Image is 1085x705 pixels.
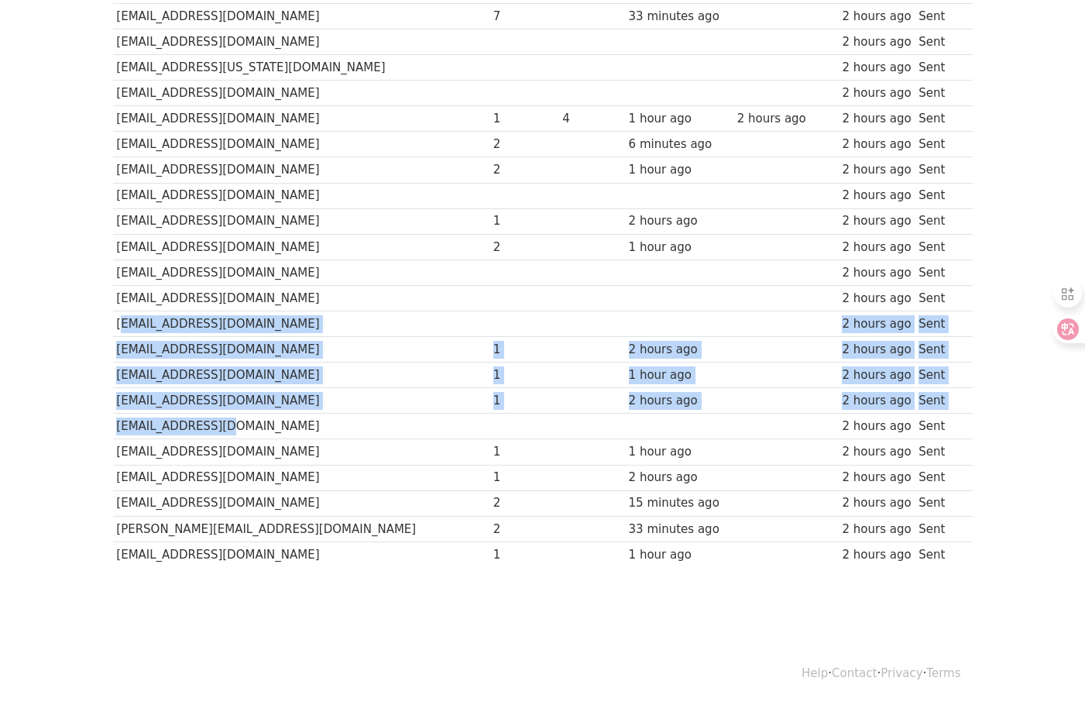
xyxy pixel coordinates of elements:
[493,546,555,564] div: 1
[629,212,730,230] div: 2 hours ago
[493,341,555,359] div: 1
[915,465,964,490] td: Sent
[629,494,730,512] div: 15 minutes ago
[842,212,911,230] div: 2 hours ago
[926,666,960,680] a: Terms
[113,311,489,337] td: [EMAIL_ADDRESS][DOMAIN_NAME]
[915,183,964,208] td: Sent
[915,363,964,388] td: Sent
[915,414,964,439] td: Sent
[113,55,489,81] td: [EMAIL_ADDRESS][US_STATE][DOMAIN_NAME]
[562,110,621,128] div: 4
[113,337,489,363] td: [EMAIL_ADDRESS][DOMAIN_NAME]
[113,363,489,388] td: [EMAIL_ADDRESS][DOMAIN_NAME]
[915,81,964,106] td: Sent
[842,392,911,410] div: 2 hours ago
[915,208,964,234] td: Sent
[113,260,489,285] td: [EMAIL_ADDRESS][DOMAIN_NAME]
[629,8,730,26] div: 33 minutes ago
[842,521,911,538] div: 2 hours ago
[113,388,489,414] td: [EMAIL_ADDRESS][DOMAIN_NAME]
[113,29,489,54] td: [EMAIL_ADDRESS][DOMAIN_NAME]
[842,341,911,359] div: 2 hours ago
[113,3,489,29] td: [EMAIL_ADDRESS][DOMAIN_NAME]
[113,285,489,311] td: [EMAIL_ADDRESS][DOMAIN_NAME]
[842,84,911,102] div: 2 hours ago
[915,55,964,81] td: Sent
[915,132,964,157] td: Sent
[493,443,555,461] div: 1
[493,212,555,230] div: 1
[737,110,835,128] div: 2 hours ago
[493,392,555,410] div: 1
[842,59,911,77] div: 2 hours ago
[113,132,489,157] td: [EMAIL_ADDRESS][DOMAIN_NAME]
[629,110,730,128] div: 1 hour ago
[915,234,964,260] td: Sent
[915,388,964,414] td: Sent
[915,157,964,183] td: Sent
[915,3,964,29] td: Sent
[842,494,911,512] div: 2 hours ago
[842,366,911,384] div: 2 hours ago
[629,521,730,538] div: 33 minutes ago
[493,161,555,179] div: 2
[842,239,911,256] div: 2 hours ago
[842,264,911,282] div: 2 hours ago
[915,285,964,311] td: Sent
[915,311,964,337] td: Sent
[842,110,911,128] div: 2 hours ago
[113,106,489,132] td: [EMAIL_ADDRESS][DOMAIN_NAME]
[113,516,489,542] td: [PERSON_NAME][EMAIL_ADDRESS][DOMAIN_NAME]
[842,161,911,179] div: 2 hours ago
[802,666,828,680] a: Help
[113,183,489,208] td: [EMAIL_ADDRESS][DOMAIN_NAME]
[113,81,489,106] td: [EMAIL_ADDRESS][DOMAIN_NAME]
[1008,631,1085,705] iframe: Chat Widget
[842,469,911,487] div: 2 hours ago
[629,469,730,487] div: 2 hours ago
[842,443,911,461] div: 2 hours ago
[629,341,730,359] div: 2 hours ago
[629,546,730,564] div: 1 hour ago
[629,392,730,410] div: 2 hours ago
[629,239,730,256] div: 1 hour ago
[113,208,489,234] td: [EMAIL_ADDRESS][DOMAIN_NAME]
[842,136,911,153] div: 2 hours ago
[113,234,489,260] td: [EMAIL_ADDRESS][DOMAIN_NAME]
[493,521,555,538] div: 2
[493,239,555,256] div: 2
[113,465,489,490] td: [EMAIL_ADDRESS][DOMAIN_NAME]
[915,490,964,516] td: Sent
[842,187,911,205] div: 2 hours ago
[842,546,911,564] div: 2 hours ago
[493,8,555,26] div: 7
[113,414,489,439] td: [EMAIL_ADDRESS][DOMAIN_NAME]
[915,29,964,54] td: Sent
[842,290,911,308] div: 2 hours ago
[113,490,489,516] td: [EMAIL_ADDRESS][DOMAIN_NAME]
[842,315,911,333] div: 2 hours ago
[113,157,489,183] td: [EMAIL_ADDRESS][DOMAIN_NAME]
[493,469,555,487] div: 1
[113,542,489,567] td: [EMAIL_ADDRESS][DOMAIN_NAME]
[881,666,922,680] a: Privacy
[493,366,555,384] div: 1
[915,439,964,465] td: Sent
[915,542,964,567] td: Sent
[629,161,730,179] div: 1 hour ago
[493,494,555,512] div: 2
[842,8,911,26] div: 2 hours ago
[629,366,730,384] div: 1 hour ago
[1008,631,1085,705] div: 聊天小组件
[629,136,730,153] div: 6 minutes ago
[842,418,911,435] div: 2 hours ago
[842,33,911,51] div: 2 hours ago
[915,106,964,132] td: Sent
[915,516,964,542] td: Sent
[629,443,730,461] div: 1 hour ago
[113,439,489,465] td: [EMAIL_ADDRESS][DOMAIN_NAME]
[915,337,964,363] td: Sent
[832,666,877,680] a: Contact
[493,136,555,153] div: 2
